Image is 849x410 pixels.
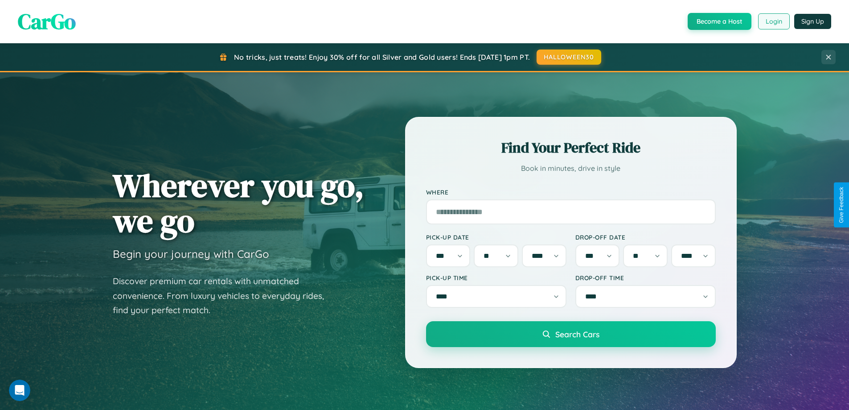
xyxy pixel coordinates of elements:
[426,138,716,157] h2: Find Your Perfect Ride
[537,50,601,65] button: HALLOWEEN30
[113,274,336,318] p: Discover premium car rentals with unmatched convenience. From luxury vehicles to everyday rides, ...
[794,14,831,29] button: Sign Up
[688,13,751,30] button: Become a Host
[113,168,364,238] h1: Wherever you go, we go
[18,7,76,36] span: CarGo
[426,321,716,347] button: Search Cars
[113,247,269,261] h3: Begin your journey with CarGo
[234,53,530,62] span: No tricks, just treats! Enjoy 30% off for all Silver and Gold users! Ends [DATE] 1pm PT.
[575,274,716,282] label: Drop-off Time
[758,13,790,29] button: Login
[426,162,716,175] p: Book in minutes, drive in style
[9,380,30,401] iframe: Intercom live chat
[838,187,845,223] div: Give Feedback
[426,233,566,241] label: Pick-up Date
[426,188,716,196] label: Where
[555,329,599,339] span: Search Cars
[575,233,716,241] label: Drop-off Date
[426,274,566,282] label: Pick-up Time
